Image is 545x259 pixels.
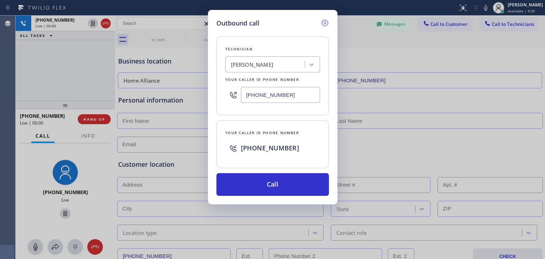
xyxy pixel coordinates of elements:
[216,18,259,28] h5: Outbound call
[231,61,274,69] div: [PERSON_NAME]
[225,129,320,137] div: Your caller id phone number
[241,144,299,152] span: [PHONE_NUMBER]
[241,87,320,103] input: (123) 456-7890
[225,76,320,83] div: Your caller id phone number
[225,45,320,53] div: Technician
[216,173,329,196] button: Call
